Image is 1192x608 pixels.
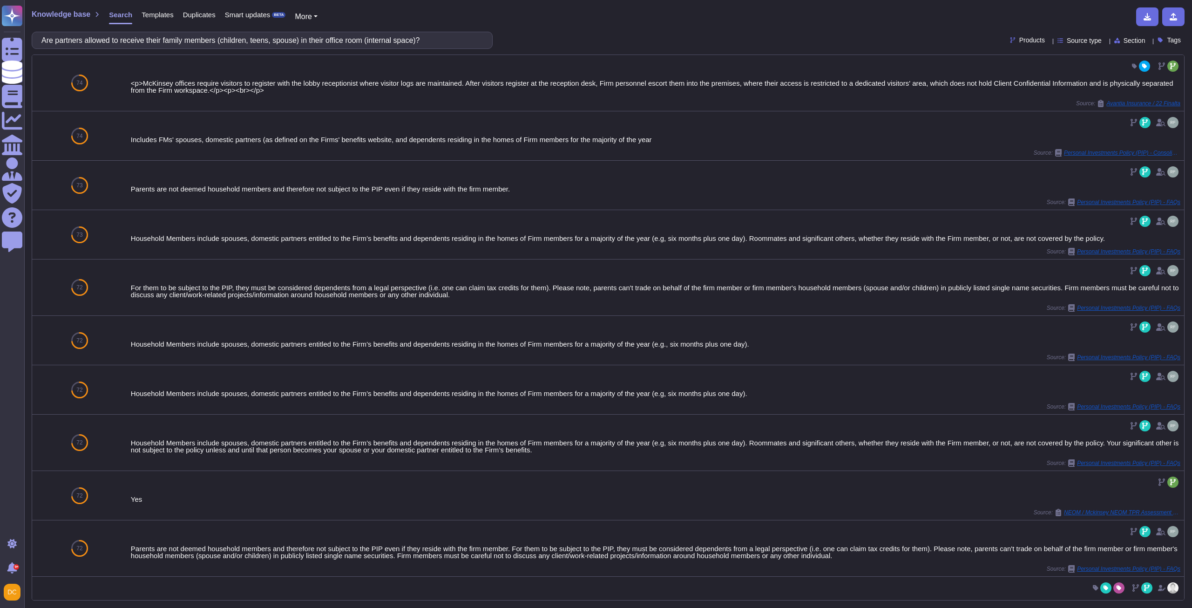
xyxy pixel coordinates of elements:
span: Source type [1067,37,1102,44]
div: Parents are not deemed household members and therefore not subject to the PIP even if they reside... [131,545,1180,559]
span: 72 [76,387,82,393]
span: Personal Investments Policy (PIP) - FAQs [1077,305,1180,311]
span: Personal Investments Policy (PIP) - FAQs [1077,355,1180,360]
span: Source: [1034,149,1180,157]
span: Templates [142,11,173,18]
img: user [1167,166,1178,178]
span: Personal Investments Policy (PIP) - FAQs [1077,404,1180,410]
img: user [1167,371,1178,382]
input: Search a question or template... [37,32,483,48]
span: Search [109,11,132,18]
div: Yes [131,496,1180,503]
span: Source: [1047,403,1180,410]
span: Personal Investments Policy (PIP) - FAQs [1077,460,1180,466]
span: Products [1019,37,1045,43]
span: Avantia Insurance / 22 Finalta [1106,101,1180,106]
div: Household Members include spouses, domestic partners entitled to the Firm’s benefits and dependen... [131,439,1180,453]
span: 73 [76,183,82,188]
span: 72 [76,493,82,499]
span: 72 [76,440,82,445]
div: Household Members include spouses, domestic partners entitled to the Firm’s benefits and dependen... [131,390,1180,397]
span: Source: [1034,509,1180,516]
span: Personal Investments Policy (PIP) - FAQs [1077,199,1180,205]
span: Personal Investments Policy (PIP) - Consolidated Guidebook [1064,150,1180,156]
span: Personal Investments Policy (PIP) - FAQs [1077,566,1180,572]
span: Source: [1047,354,1180,361]
div: Household Members include spouses, domestic partners entitled to the Firm’s benefits and dependen... [131,235,1180,242]
button: user [2,582,27,602]
img: user [1167,526,1178,537]
span: Source: [1047,198,1180,206]
span: 74 [76,80,82,86]
div: Includes FMs' spouses, domestic partners (as defined on the Firms' benefits website, and dependen... [131,136,1180,143]
span: Source: [1047,248,1180,255]
span: Duplicates [183,11,216,18]
button: More [295,11,318,22]
img: user [1167,582,1178,594]
div: BETA [272,12,285,18]
span: Source: [1047,565,1180,573]
span: Tags [1167,37,1181,43]
div: Parents are not deemed household members and therefore not subject to the PIP even if they reside... [131,185,1180,192]
span: Source: [1047,459,1180,467]
span: Smart updates [225,11,271,18]
img: user [4,584,20,601]
span: Section [1124,37,1145,44]
span: 72 [76,546,82,551]
img: user [1167,216,1178,227]
span: 73 [76,232,82,238]
span: Source: [1076,100,1180,107]
span: More [295,13,312,20]
div: For them to be subject to the PIP, they must be considered dependents from a legal perspective (i... [131,284,1180,298]
div: 9+ [14,564,19,570]
span: NEOM / Mckinsey NEOM TPR Assessment V1.1 (1) [1064,510,1180,515]
span: Source: [1047,304,1180,312]
div: <p>McKinsey offices require visitors to register with the lobby receptionist where visitor logs a... [131,80,1180,94]
img: user [1167,117,1178,128]
div: Household Members include spouses, domestic partners entitled to the Firm’s benefits and dependen... [131,341,1180,348]
img: user [1167,265,1178,276]
img: user [1167,321,1178,333]
span: Knowledge base [32,11,90,18]
span: 72 [76,285,82,290]
span: Personal Investments Policy (PIP) - FAQs [1077,249,1180,254]
span: 74 [76,133,82,139]
img: user [1167,420,1178,431]
span: 72 [76,338,82,343]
